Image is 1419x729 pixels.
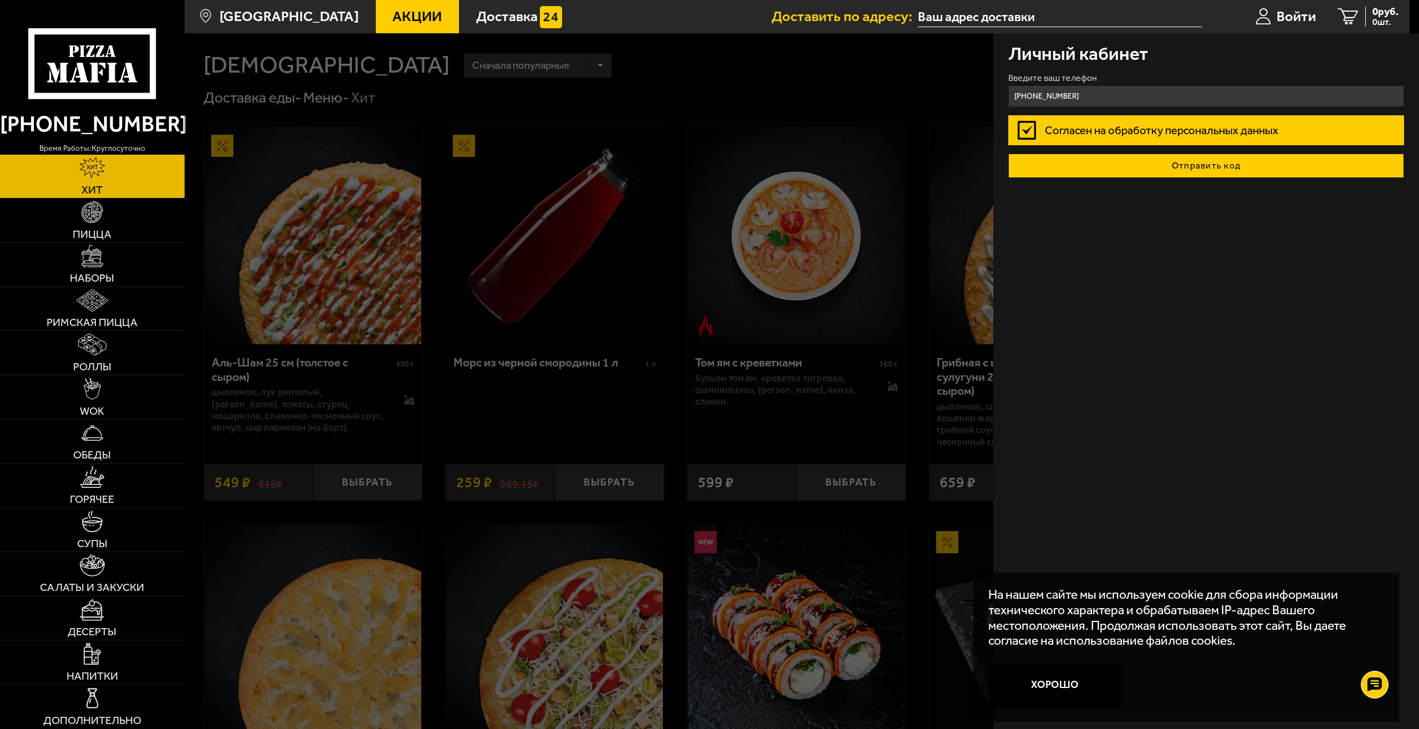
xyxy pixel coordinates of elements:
[988,663,1121,707] button: Хорошо
[73,361,111,373] span: Роллы
[220,9,359,24] span: [GEOGRAPHIC_DATA]
[47,317,137,328] span: Римская пицца
[1277,9,1316,24] span: Войти
[1008,44,1148,63] h3: Личный кабинет
[67,671,118,682] span: Напитки
[476,9,538,24] span: Доставка
[40,582,144,593] span: Салаты и закуски
[772,9,918,24] span: Доставить по адресу:
[918,7,1202,27] input: Ваш адрес доставки
[80,406,104,417] span: WOK
[988,587,1378,649] p: На нашем сайте мы используем cookie для сбора информации технического характера и обрабатываем IP...
[70,273,114,284] span: Наборы
[1372,7,1398,17] span: 0 руб.
[73,229,111,240] span: Пицца
[70,494,114,505] span: Горячее
[1008,115,1405,145] label: Согласен на обработку персональных данных
[1372,18,1398,27] span: 0 шт.
[1008,154,1405,178] button: Отправить код
[73,450,111,461] span: Обеды
[540,6,562,28] img: 15daf4d41897b9f0e9f617042186c801.svg
[392,9,442,24] span: Акции
[68,626,116,638] span: Десерты
[81,185,103,196] span: Хит
[43,715,141,726] span: Дополнительно
[77,538,108,549] span: Супы
[1008,74,1405,83] label: Введите ваш телефон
